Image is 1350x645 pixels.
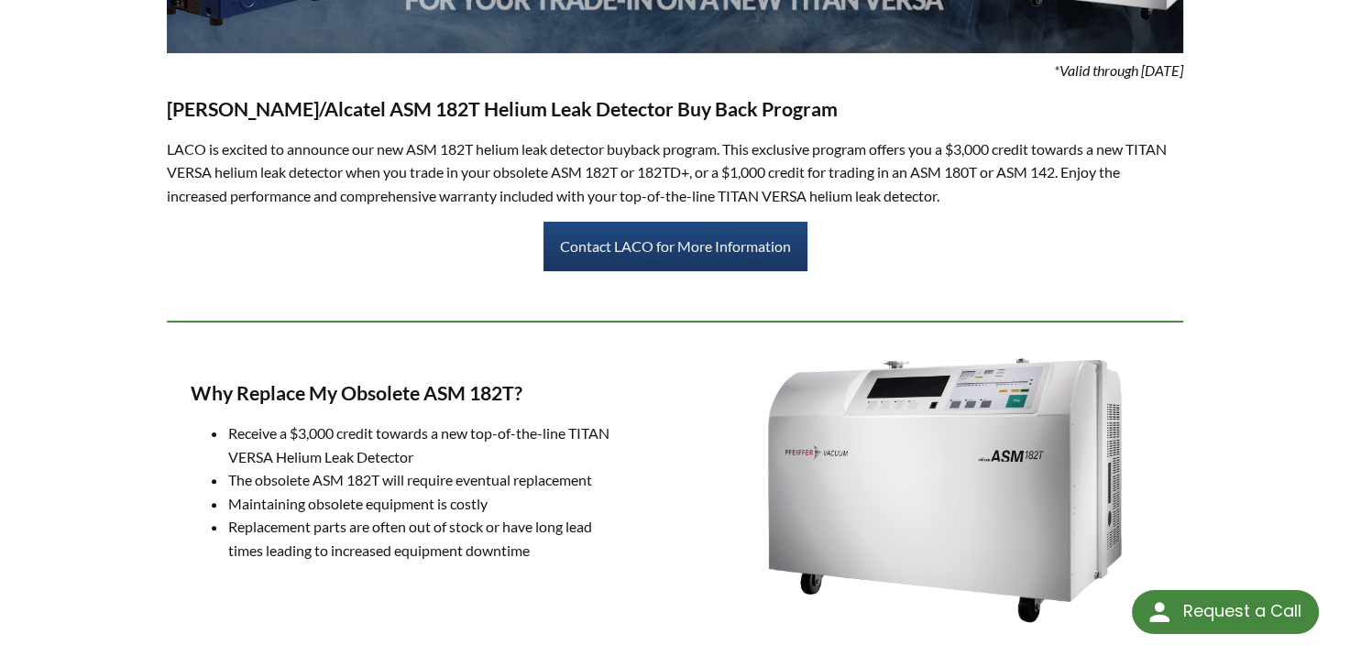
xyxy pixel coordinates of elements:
[759,357,1125,623] img: ASM_182T.png
[191,381,625,407] h3: Why Replace My Obsolete ASM 182T?
[167,137,1183,208] p: LACO is excited to announce our new ASM 182T helium leak detector buyback program. This exclusive...
[227,515,625,562] li: Replacement parts are often out of stock or have long lead times leading to increased equipment d...
[1054,61,1183,79] em: *Valid through [DATE]
[1182,590,1301,632] div: Request a Call
[227,421,625,468] li: Receive a $3,000 credit towards a new top-of-the-line TITAN VERSA Helium Leak Detector
[227,468,625,492] li: The obsolete ASM 182T will require eventual replacement
[227,492,625,516] li: Maintaining obsolete equipment is costly
[167,97,1183,123] h3: [PERSON_NAME]/Alcatel ASM 182T Helium Leak Detector Buy Back Program
[1145,597,1174,627] img: round button
[543,222,807,271] a: Contact LACO for More Information
[1132,590,1319,634] div: Request a Call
